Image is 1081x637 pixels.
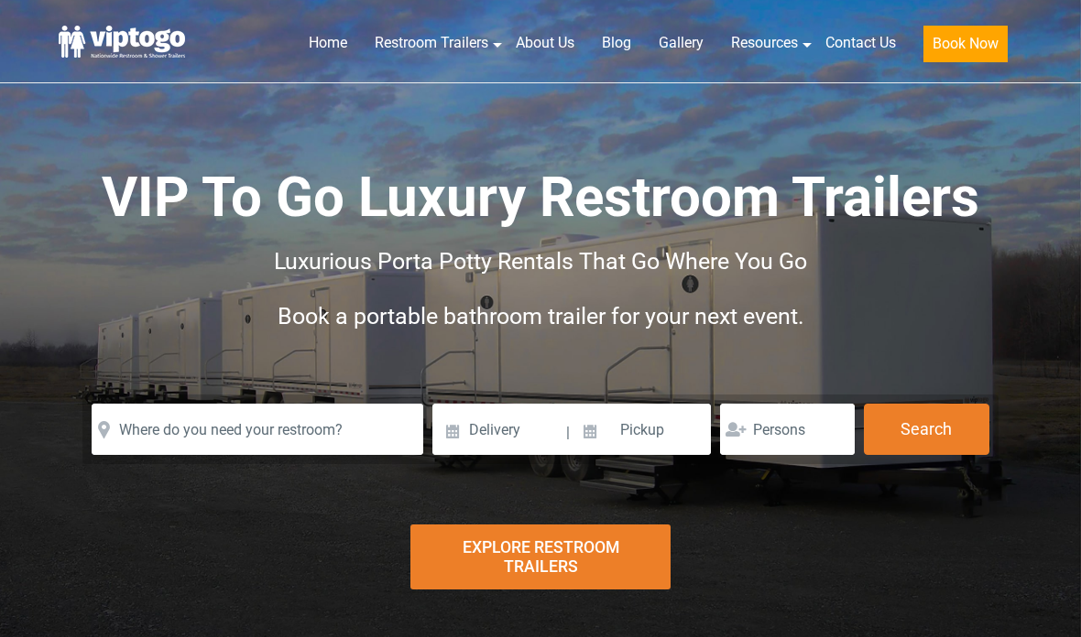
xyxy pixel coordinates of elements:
[572,404,711,455] input: Pickup
[864,404,989,455] button: Search
[812,23,910,63] a: Contact Us
[432,404,563,455] input: Delivery
[717,23,812,63] a: Resources
[92,404,423,455] input: Where do you need your restroom?
[588,23,645,63] a: Blog
[645,23,717,63] a: Gallery
[274,248,807,275] span: Luxurious Porta Potty Rentals That Go Where You Go
[720,404,855,455] input: Persons
[502,23,588,63] a: About Us
[566,404,570,462] span: |
[295,23,361,63] a: Home
[910,23,1021,73] a: Book Now
[923,26,1008,62] button: Book Now
[361,23,502,63] a: Restroom Trailers
[278,303,804,329] span: Book a portable bathroom trailer for your next event.
[410,524,670,589] div: Explore Restroom Trailers
[102,165,979,230] span: VIP To Go Luxury Restroom Trailers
